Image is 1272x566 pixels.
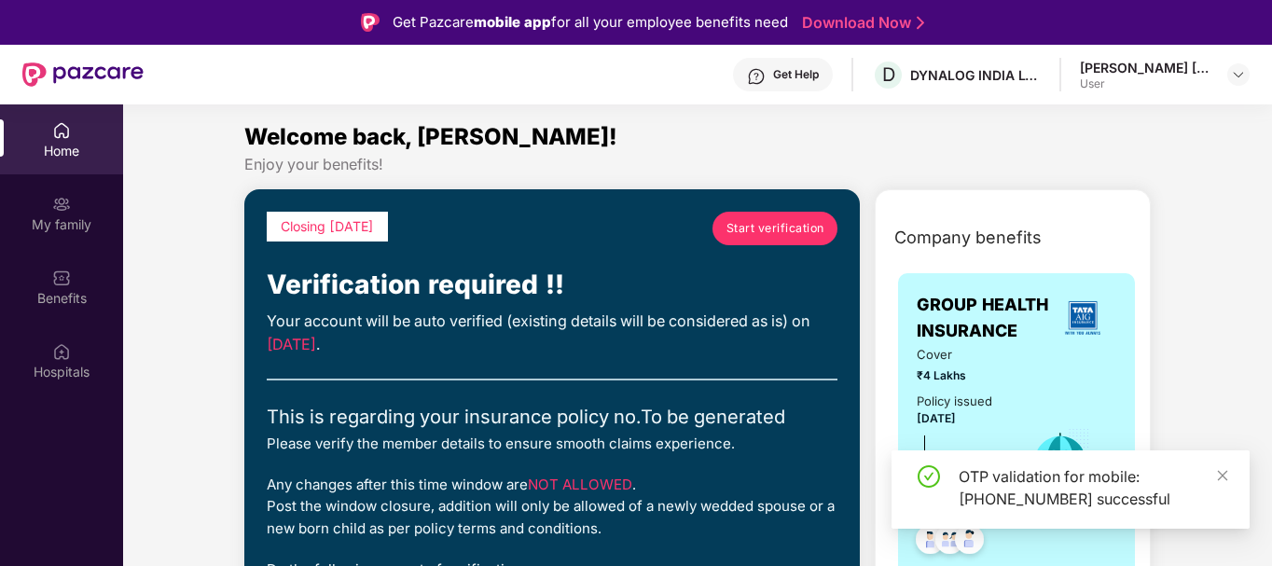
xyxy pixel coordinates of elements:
img: insurerLogo [1058,293,1108,343]
img: svg+xml;base64,PHN2ZyBpZD0iSG9zcGl0YWxzIiB4bWxucz0iaHR0cDovL3d3dy53My5vcmcvMjAwMC9zdmciIHdpZHRoPS... [52,342,71,361]
div: Please verify the member details to ensure smooth claims experience. [267,433,837,455]
span: NOT ALLOWED [528,476,632,493]
span: [DATE] [917,411,956,425]
span: check-circle [918,465,940,488]
span: D [882,63,895,86]
span: Welcome back, [PERSON_NAME]! [244,123,617,150]
div: Get Help [773,67,819,82]
img: svg+xml;base64,PHN2ZyB3aWR0aD0iMjAiIGhlaWdodD0iMjAiIHZpZXdCb3g9IjAgMCAyMCAyMCIgZmlsbD0ibm9uZSIgeG... [52,195,71,214]
div: This is regarding your insurance policy no. To be generated [267,403,837,433]
img: svg+xml;base64,PHN2ZyBpZD0iQmVuZWZpdHMiIHhtbG5zPSJodHRwOi8vd3d3LnczLm9yZy8yMDAwL3N2ZyIgd2lkdGg9Ij... [52,269,71,287]
span: close [1216,469,1229,482]
div: User [1080,76,1210,91]
div: Your account will be auto verified (existing details will be considered as is) on . [267,310,837,357]
div: Policy issued [917,392,992,411]
span: GROUP HEALTH INSURANCE [917,292,1049,345]
span: Company benefits [894,225,1042,251]
strong: mobile app [474,13,551,31]
img: svg+xml;base64,PHN2ZyBpZD0iRHJvcGRvd24tMzJ4MzIiIHhtbG5zPSJodHRwOi8vd3d3LnczLm9yZy8yMDAwL3N2ZyIgd2... [1231,67,1246,82]
div: Enjoy your benefits! [244,155,1151,174]
div: OTP validation for mobile: [PHONE_NUMBER] successful [959,465,1227,510]
a: Download Now [802,13,919,33]
div: Get Pazcare for all your employee benefits need [393,11,788,34]
img: svg+xml;base64,PHN2ZyBpZD0iSGVscC0zMngzMiIgeG1sbnM9Imh0dHA6Ly93d3cudzMub3JnLzIwMDAvc3ZnIiB3aWR0aD... [747,67,766,86]
span: ₹4 Lakhs [917,366,1004,384]
div: Any changes after this time window are . Post the window closure, addition will only be allowed o... [267,474,837,540]
span: Cover [917,345,1004,365]
a: Start verification [712,212,837,245]
span: Closing [DATE] [281,218,374,234]
img: svg+xml;base64,PHN2ZyBpZD0iSG9tZSIgeG1sbnM9Imh0dHA6Ly93d3cudzMub3JnLzIwMDAvc3ZnIiB3aWR0aD0iMjAiIG... [52,121,71,140]
img: New Pazcare Logo [22,62,144,87]
div: DYNALOG INDIA LTD [910,66,1041,84]
span: Start verification [726,219,824,237]
div: Verification required !! [267,264,837,305]
div: [PERSON_NAME] [PERSON_NAME] [1080,59,1210,76]
img: icon [1030,427,1091,489]
img: Logo [361,13,380,32]
img: Stroke [917,13,924,33]
span: [DATE] [267,335,316,353]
